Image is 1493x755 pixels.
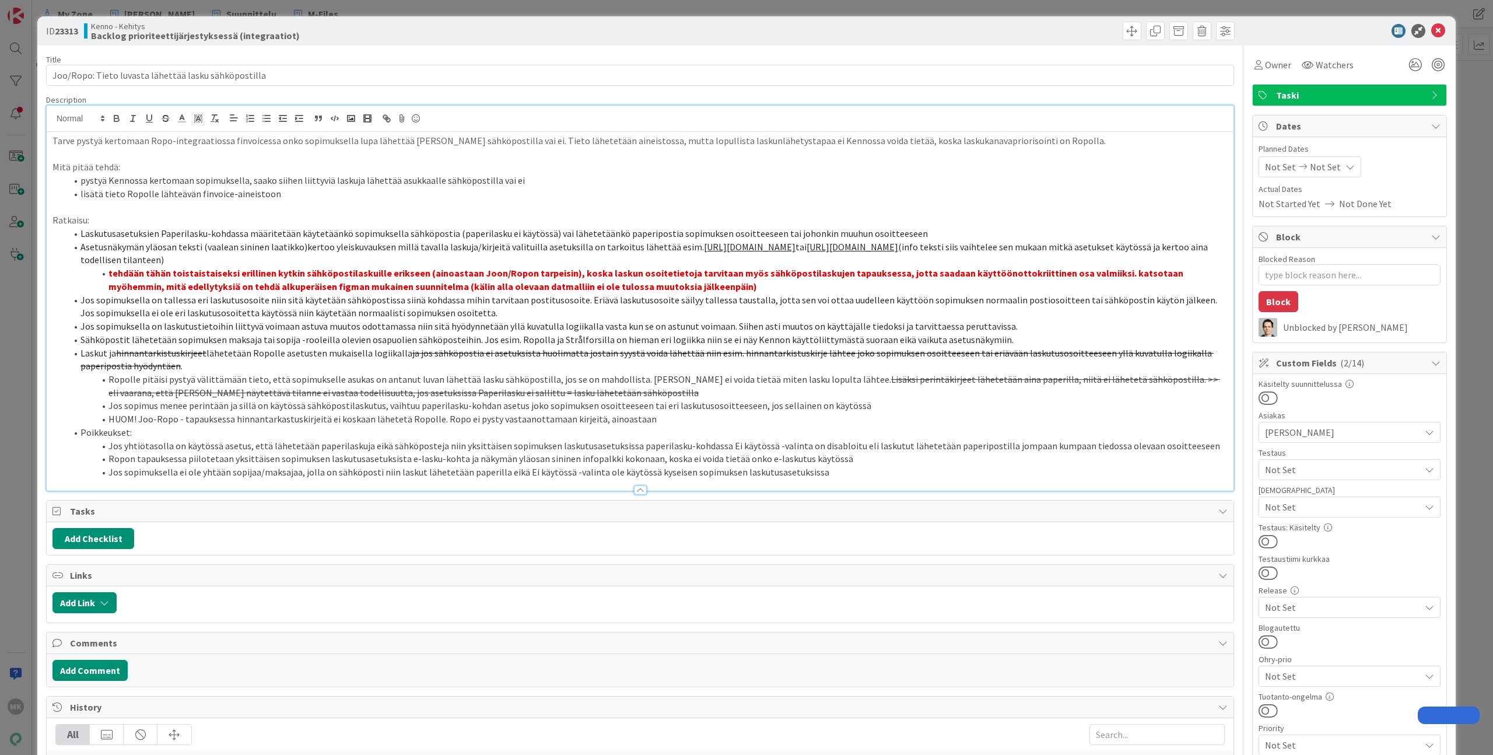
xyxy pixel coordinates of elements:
span: Block [1276,230,1425,244]
b: 23313 [55,25,78,37]
li: Poikkeukset: [66,426,1228,439]
span: Not Set [1310,160,1341,174]
span: Asetusnäkymän yläosan teksti (vaalean sininen laatikko)kertoo yleiskuvauksen millä tavalla laskuj... [80,241,704,253]
span: Comments [70,636,1212,650]
button: Add Comment [52,660,128,681]
span: History [70,700,1212,714]
div: [DEMOGRAPHIC_DATA] [1259,486,1441,494]
span: . [181,360,183,372]
li: pystyä Kennossa kertomaan sopimuksella, saako siihen liittyviä laskuja lähettää asukkaalle sähköp... [66,174,1228,187]
li: HUOM! Joo-Ropo - tapauksessa hinnantarkastuskirjeitä ei koskaan lähetetä Ropolle. Ropo ei pysty v... [66,413,1228,426]
s: hinnantarkistuskirjeet [116,347,206,359]
img: TT [1259,318,1277,337]
input: Search... [1089,724,1225,745]
div: Tuotanto-ongelma [1259,693,1441,701]
span: [PERSON_NAME] [1265,425,1420,439]
div: Käsitelty suunnittelussa [1259,380,1441,388]
label: Blocked Reason [1259,254,1315,264]
span: Not Set [1265,600,1420,614]
strong: tehdään tähän toistaistaiseksi erillinen kytkin sähköpostilaskuille erikseen (ainoastaan Joon/Rop... [108,267,1185,292]
span: Not Set [1265,500,1420,514]
s: Lisäksi perintäkirjeet lähetetään aina paperilla, niitä ei lähetetä sähköpostilla. >> eli vaarana... [108,373,1220,399]
span: Tasks [70,504,1212,518]
span: Dates [1276,119,1425,133]
span: Not Done Yet [1339,197,1392,211]
span: Jos sopimuksella on laskutustietoihin liittyvä voimaan astuva muutos odottamassa niin sitä hyödyn... [80,320,1018,332]
span: tai [795,241,807,253]
label: Title [46,54,61,65]
span: Not Set [1265,463,1420,477]
span: Actual Dates [1259,183,1441,195]
div: Unblocked by [PERSON_NAME] [1283,322,1441,333]
span: Custom Fields [1276,356,1425,370]
span: (info teksti siis vaihtelee sen mukaan mitkä asetukset käytössä ja kertoo aina todellisen tilanteen) [80,241,1210,266]
div: Testaus [1259,449,1441,457]
b: Backlog prioriteettijärjestyksessä (integraatiot) [91,31,300,40]
li: Jos yhtiötasolla on käytössä asetus, että lähetetään paperilaskuja eikä sähköposteja niin yksittä... [66,439,1228,453]
div: Testaus: Käsitelty [1259,523,1441,532]
span: lähetetään Ropolle asetusten mukaisella logiikalla [206,347,412,359]
span: Kenno - Kehitys [91,22,300,31]
span: ID [46,24,78,38]
div: Asiakas [1259,411,1441,420]
span: Links [70,568,1212,582]
div: Priority [1259,724,1441,732]
span: Planned Dates [1259,143,1441,155]
button: Add Link [52,592,117,613]
li: Ropolle pitäisi pystyä välittämään tieto, että sopimukselle asukas on antanut luvan lähettää lask... [66,373,1228,399]
div: Testaustiimi kurkkaa [1259,555,1441,563]
li: Jos sopimus menee perintään ja sillä on käytössä sähköpostilaskutus, vaihtuu paperilasku-kohdan a... [66,399,1228,413]
li: lisätä tieto Ropolle lähteävän finvoice-aineistoon [66,187,1228,201]
span: Laskutusasetuksien Paperilasku-kohdassa määritetään käytetäänkö sopimuksella sähköpostia (paperil... [80,228,928,239]
span: Owner [1265,58,1291,72]
span: Jos sopimuksella on tallessa eri laskutusosoite niin sitä käytetään sähköpostissa siinä kohdassa ... [80,294,1219,319]
div: Release [1259,586,1441,595]
s: ja jos sähköpostia ei asetuksista huolimatta jostain syystä voida lähettää niin esim. hinnantarki... [80,347,1214,372]
span: Sähköpostit lähetetään sopimuksen maksaja tai sopija -rooleilla olevien osapuolien sähköposteihin... [80,334,1014,345]
input: type card name here... [46,65,1234,86]
div: Blogautettu [1259,624,1441,632]
a: [URL][DOMAIN_NAME] [704,241,795,253]
li: Jos sopimuksella ei ole yhtään sopijaa/maksajaa, jolla on sähköposti niin laskut lähetetään paper... [66,466,1228,479]
span: Not Started Yet [1259,197,1320,211]
p: Ratkaisu: [52,214,1228,227]
div: Ohry-prio [1259,655,1441,663]
span: Taski [1276,88,1425,102]
p: Tarve pystyä kertomaan Ropo-integraatiossa finvoicessa onko sopimuksella lupa lähettää [PERSON_NA... [52,134,1228,148]
span: Not Set [1265,160,1296,174]
span: Description [46,95,86,105]
a: [URL][DOMAIN_NAME] [807,241,898,253]
span: ( 2/14 ) [1340,357,1364,369]
span: Not Set [1265,668,1414,684]
p: Mitä pitää tehdä: [52,160,1228,174]
button: Add Checklist [52,528,134,549]
div: All [56,725,90,744]
span: Laskut ja [80,347,116,359]
li: Ropon tapauksessa piilotetaan yksittäisen sopimuksen laskutusasetuksista e-lasku-kohta ja näkymän... [66,452,1228,466]
button: Block [1259,291,1298,312]
span: Watchers [1316,58,1354,72]
span: Not Set [1265,737,1414,753]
